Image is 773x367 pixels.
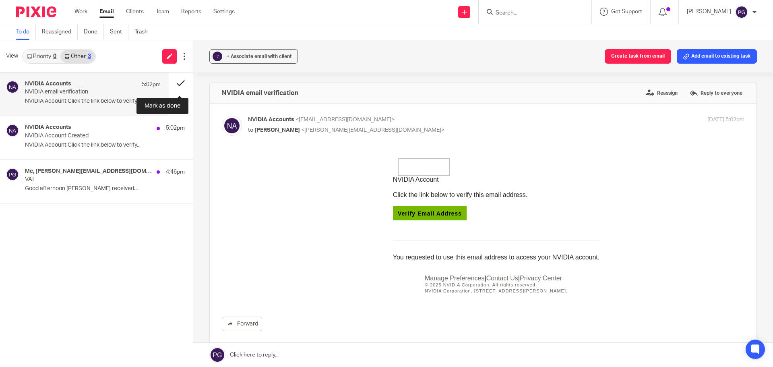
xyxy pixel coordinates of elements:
span: Get Support [611,9,642,15]
p: 5:02pm [166,124,185,132]
a: Trash [134,24,154,40]
a: Team [156,8,169,16]
a: Email [99,8,114,16]
p: [DATE] 5:02pm [707,116,744,124]
a: Settings [213,8,235,16]
a: NVIDIA [150,18,202,25]
img: svg%3E [735,6,748,19]
td: NVIDIA Corporation, [STREET_ADDRESS][PERSON_NAME]. [177,136,320,142]
img: svg%3E [6,124,19,137]
div: ? [213,52,222,61]
img: svg%3E [222,116,242,136]
label: Reply to everyone [688,87,744,99]
h4: NVIDIA Accounts [25,124,71,131]
span: NVIDIA Accounts [248,117,294,122]
h4: NVIDIA email verification [222,89,298,97]
h2: NVIDIA Account [145,24,351,31]
span: View [6,52,18,60]
span: to [248,127,253,133]
p: 5:02pm [142,81,161,89]
p: NVIDIA email verification [25,89,134,95]
p: VAT [25,176,153,183]
a: Sent [110,24,128,40]
img: svg%3E [6,81,19,93]
button: Add email to existing task [677,49,757,64]
a: To do [16,24,36,40]
p: NVIDIA Account Created [25,133,153,139]
span: + Associate email with client [227,54,292,59]
img: svg%3E [6,168,19,181]
a: Other3 [60,50,95,63]
a: Clients [126,8,144,16]
p: NVIDIA Account Click the link below to verify... [25,98,161,105]
a: Forward [222,317,262,331]
td: | | [177,122,320,130]
td: © 2025 NVIDIA Corporation. All rights reserved. [177,130,320,136]
h4: NVIDIA Accounts [25,81,71,87]
button: ? + Associate email with client [209,49,298,64]
h4: Me, [PERSON_NAME][EMAIL_ADDRESS][DOMAIN_NAME] [25,168,153,175]
a: Reports [181,8,201,16]
p: NVIDIA Account Click the link below to verify... [25,142,185,149]
span: <[PERSON_NAME][EMAIL_ADDRESS][DOMAIN_NAME]> [301,127,444,133]
label: Reassign [644,87,680,99]
a: Verify Email Address [150,59,214,64]
a: Manage Preferences [177,123,237,130]
a: Work [74,8,87,16]
img: NVIDIA [150,6,202,24]
p: [PERSON_NAME] [687,8,731,16]
span: [PERSON_NAME] [254,127,300,133]
div: Click the link below to verify this email address. [145,39,351,47]
span: <[EMAIL_ADDRESS][DOMAIN_NAME]> [296,117,395,122]
button: Create task from email [605,49,671,64]
p: 4:46pm [166,168,185,176]
a: Done [84,24,104,40]
img: Pixie [16,6,56,17]
div: 0 [53,54,56,59]
td: You requested to use this email address to access your NVIDIA account. [145,102,351,109]
a: Reassigned [42,24,78,40]
p: Good afternoon [PERSON_NAME] received... [25,185,185,192]
a: Priority0 [23,50,60,63]
a: Privacy Center [272,123,314,130]
div: 3 [88,54,91,59]
input: Search [495,10,567,17]
a: Contact Us [238,123,270,130]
